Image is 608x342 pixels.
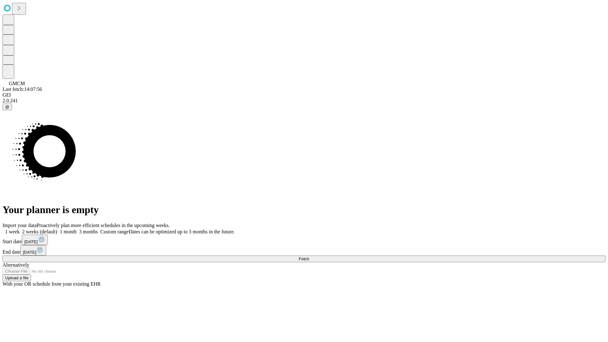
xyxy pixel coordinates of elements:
[3,223,37,228] span: Import your data
[3,98,605,104] div: 2.0.241
[3,92,605,98] div: GEI
[60,229,77,234] span: 1 month
[3,86,42,92] span: Last fetch: 14:07:56
[24,239,38,244] span: [DATE]
[79,229,98,234] span: 3 months
[3,204,605,216] h1: Your planner is empty
[9,81,25,86] span: GMCM
[3,281,101,287] span: With your OR schedule from your existing EHR
[5,104,9,109] span: @
[3,104,12,110] button: @
[37,223,170,228] span: Proactively plan more efficient schedules in the upcoming weeks.
[3,275,31,281] button: Upload a file
[3,256,605,262] button: Fetch
[23,250,36,255] span: [DATE]
[22,235,48,245] button: [DATE]
[5,229,20,234] span: 1 week
[299,256,309,261] span: Fetch
[3,235,605,245] div: Start date
[20,245,46,256] button: [DATE]
[3,245,605,256] div: End date
[22,229,57,234] span: 2 weeks (default)
[100,229,129,234] span: Custom range
[129,229,235,234] span: Dates can be optimized up to 3 months in the future.
[3,262,29,268] span: Alternatively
